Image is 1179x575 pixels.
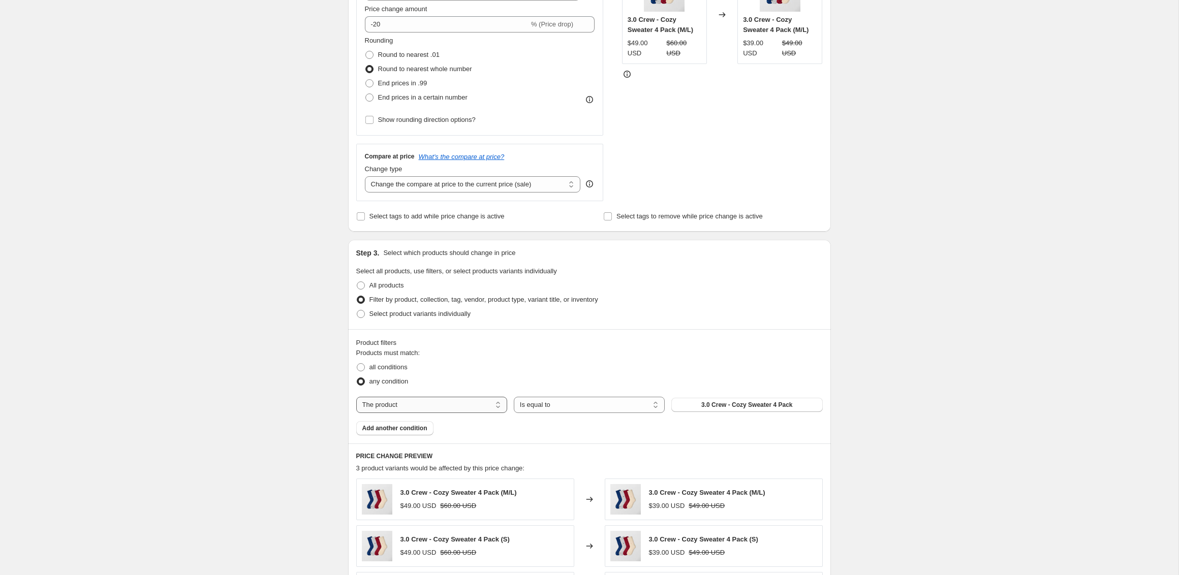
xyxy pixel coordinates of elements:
span: all conditions [369,363,408,371]
span: All products [369,281,404,289]
strike: $60.00 USD [440,548,476,558]
span: 3.0 Crew - Cozy Sweater 4 Pack (S) [400,535,510,543]
span: Round to nearest .01 [378,51,440,58]
strike: $49.00 USD [689,548,725,558]
span: 3.0 Crew - Cozy Sweater 4 Pack (M/L) [649,489,765,496]
strike: $49.00 USD [689,501,725,511]
span: 3.0 Crew - Cozy Sweater 4 Pack [701,401,792,409]
div: $49.00 USD [400,501,437,511]
span: Filter by product, collection, tag, vendor, product type, variant title, or inventory [369,296,598,303]
div: $39.00 USD [649,548,685,558]
div: $39.00 USD [649,501,685,511]
span: Rounding [365,37,393,44]
img: cozysweater4pk-flat_80x.jpg [362,531,392,561]
div: Product filters [356,338,823,348]
h6: PRICE CHANGE PREVIEW [356,452,823,460]
button: What's the compare at price? [419,153,505,161]
div: help [584,179,595,189]
img: cozysweater4pk-flat_80x.jpg [362,484,392,515]
h3: Compare at price [365,152,415,161]
strike: $60.00 USD [666,38,701,58]
span: Select tags to remove while price change is active [616,212,763,220]
span: Price change amount [365,5,427,13]
h2: Step 3. [356,248,380,258]
div: $39.00 USD [743,38,778,58]
img: cozysweater4pk-flat_80x.jpg [610,531,641,561]
span: Select all products, use filters, or select products variants individually [356,267,557,275]
span: Select product variants individually [369,310,471,317]
span: Round to nearest whole number [378,65,472,73]
span: Products must match: [356,349,420,357]
span: End prices in .99 [378,79,427,87]
strike: $49.00 USD [782,38,817,58]
span: 3.0 Crew - Cozy Sweater 4 Pack (M/L) [628,16,693,34]
span: 3.0 Crew - Cozy Sweater 4 Pack (M/L) [400,489,517,496]
span: Show rounding direction options? [378,116,476,123]
button: Add another condition [356,421,433,435]
span: End prices in a certain number [378,93,468,101]
span: Select tags to add while price change is active [369,212,505,220]
p: Select which products should change in price [383,248,515,258]
span: 3.0 Crew - Cozy Sweater 4 Pack (S) [649,535,758,543]
img: cozysweater4pk-flat_80x.jpg [610,484,641,515]
button: 3.0 Crew - Cozy Sweater 4 Pack [671,398,822,412]
span: any condition [369,377,409,385]
strike: $60.00 USD [440,501,476,511]
span: Change type [365,165,402,173]
span: Add another condition [362,424,427,432]
div: $49.00 USD [400,548,437,558]
span: % (Price drop) [531,20,573,28]
input: -15 [365,16,529,33]
span: 3.0 Crew - Cozy Sweater 4 Pack (M/L) [743,16,809,34]
span: 3 product variants would be affected by this price change: [356,464,524,472]
div: $49.00 USD [628,38,663,58]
